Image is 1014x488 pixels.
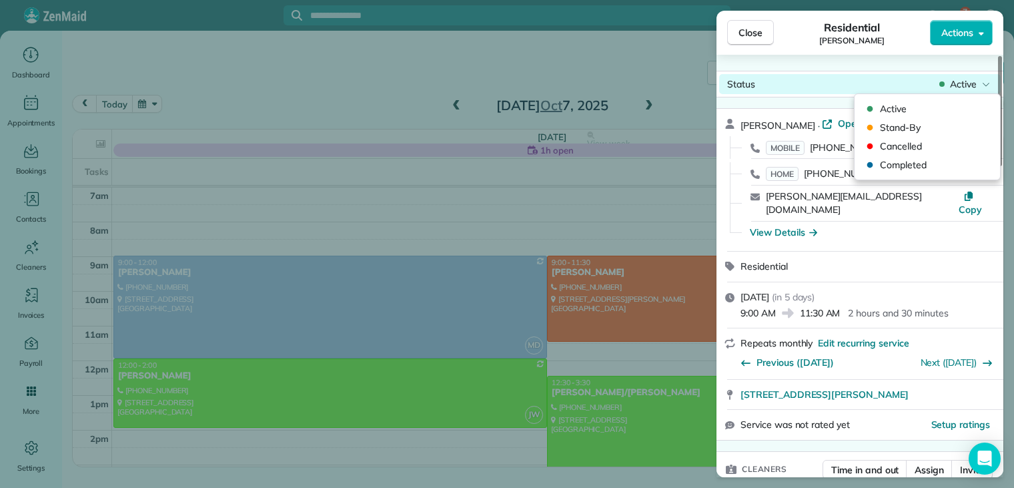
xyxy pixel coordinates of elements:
[772,291,815,303] span: ( in 5 days )
[955,190,986,216] button: Copy
[823,460,907,480] button: Time in and out
[740,260,788,272] span: Residential
[951,460,993,480] button: Invite
[727,78,755,90] span: Status
[906,460,953,480] button: Assign
[824,19,881,35] span: Residential
[815,120,823,131] span: ·
[880,140,992,153] span: Cancelled
[969,443,1001,475] div: Open Intercom Messenger
[766,167,886,180] a: HOME[PHONE_NUMBER]
[766,141,892,154] a: MOBILE[PHONE_NUMBER]
[880,102,992,115] span: Active
[931,419,991,431] span: Setup ratings
[831,463,899,477] span: Time in and out
[740,291,769,303] span: [DATE]
[800,306,841,320] span: 11:30 AM
[766,141,805,155] span: MOBILE
[740,418,850,432] span: Service was not rated yet
[740,388,909,401] span: [STREET_ADDRESS][PERSON_NAME]
[740,356,834,369] button: Previous ([DATE])
[822,117,892,130] a: Open profile
[848,306,948,320] p: 2 hours and 30 minutes
[742,463,787,476] span: Cleaners
[740,337,813,349] span: Repeats monthly
[921,356,977,369] a: Next ([DATE])
[740,306,776,320] span: 9:00 AM
[950,77,977,91] span: Active
[750,226,817,239] button: View Details
[880,121,992,134] span: Stand-By
[915,463,944,477] span: Assign
[880,158,992,172] span: Completed
[931,418,991,431] button: Setup ratings
[810,142,892,154] span: [PHONE_NUMBER]
[818,336,909,350] span: Edit recurring service
[740,388,995,401] a: [STREET_ADDRESS][PERSON_NAME]
[804,168,886,180] span: [PHONE_NUMBER]
[766,190,922,216] a: [PERSON_NAME][EMAIL_ADDRESS][DOMAIN_NAME]
[727,20,774,45] button: Close
[766,167,799,181] span: HOME
[960,463,984,477] span: Invite
[756,356,834,369] span: Previous ([DATE])
[740,119,815,132] span: [PERSON_NAME]
[941,26,973,39] span: Actions
[921,356,993,369] button: Next ([DATE])
[819,35,885,46] span: [PERSON_NAME]
[959,204,982,216] span: Copy
[838,117,892,130] span: Open profile
[738,26,763,39] span: Close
